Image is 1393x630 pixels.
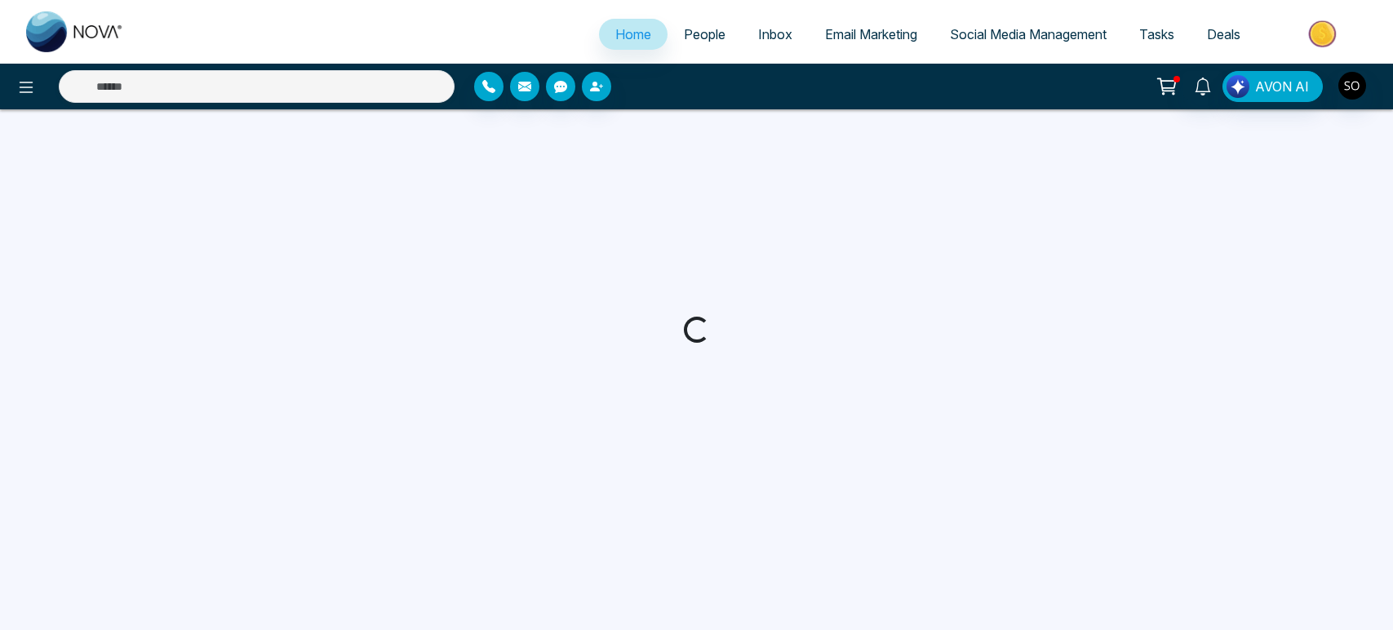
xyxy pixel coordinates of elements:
[668,19,742,50] a: People
[684,26,725,42] span: People
[1222,71,1323,102] button: AVON AI
[934,19,1123,50] a: Social Media Management
[1255,77,1309,96] span: AVON AI
[1227,75,1249,98] img: Lead Flow
[599,19,668,50] a: Home
[950,26,1107,42] span: Social Media Management
[809,19,934,50] a: Email Marketing
[758,26,792,42] span: Inbox
[1338,72,1366,100] img: User Avatar
[615,26,651,42] span: Home
[825,26,917,42] span: Email Marketing
[1123,19,1191,50] a: Tasks
[1207,26,1240,42] span: Deals
[742,19,809,50] a: Inbox
[1191,19,1257,50] a: Deals
[1139,26,1174,42] span: Tasks
[1265,16,1383,52] img: Market-place.gif
[26,11,124,52] img: Nova CRM Logo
